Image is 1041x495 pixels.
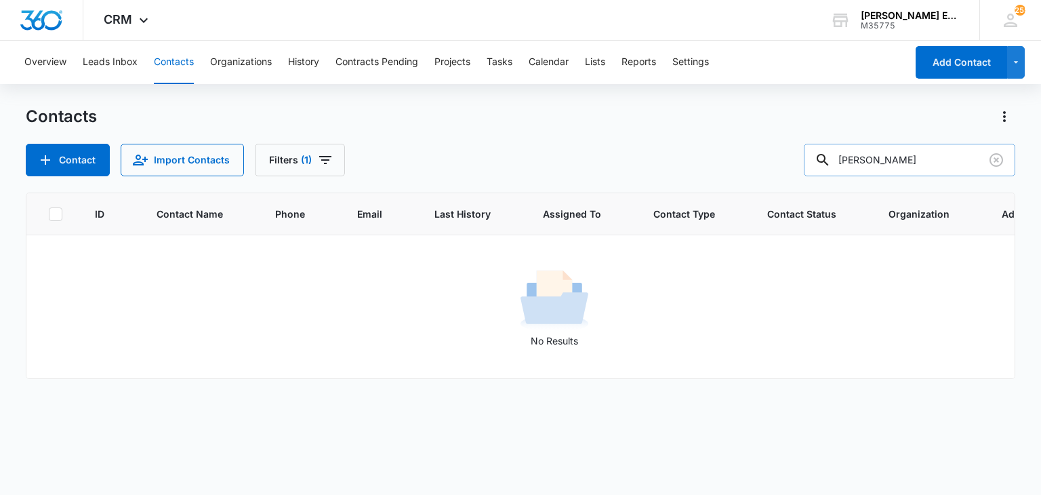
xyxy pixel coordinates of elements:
[157,207,223,221] span: Contact Name
[543,207,601,221] span: Assigned To
[275,207,305,221] span: Phone
[24,41,66,84] button: Overview
[529,41,569,84] button: Calendar
[83,41,138,84] button: Leads Inbox
[335,41,418,84] button: Contracts Pending
[1015,5,1025,16] span: 255
[121,144,244,176] button: Import Contacts
[288,41,319,84] button: History
[916,46,1007,79] button: Add Contact
[985,149,1007,171] button: Clear
[653,207,715,221] span: Contact Type
[95,207,104,221] span: ID
[434,41,470,84] button: Projects
[621,41,656,84] button: Reports
[1015,5,1025,16] div: notifications count
[1002,207,1041,221] span: Address
[861,21,960,31] div: account id
[767,207,836,221] span: Contact Status
[585,41,605,84] button: Lists
[26,144,110,176] button: Add Contact
[301,155,312,165] span: (1)
[889,207,950,221] span: Organization
[804,144,1015,176] input: Search Contacts
[672,41,709,84] button: Settings
[994,106,1015,127] button: Actions
[26,106,97,127] h1: Contacts
[520,266,588,334] img: No Results
[210,41,272,84] button: Organizations
[357,207,382,221] span: Email
[255,144,345,176] button: Filters
[861,10,960,21] div: account name
[434,207,491,221] span: Last History
[487,41,512,84] button: Tasks
[104,12,132,26] span: CRM
[154,41,194,84] button: Contacts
